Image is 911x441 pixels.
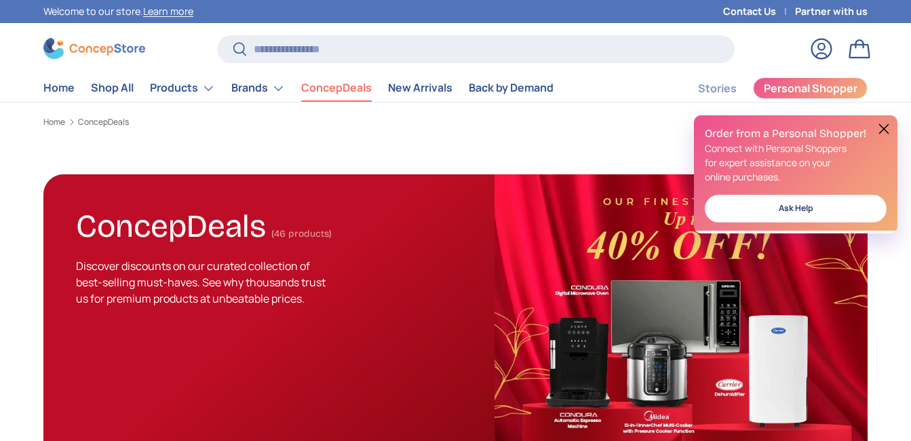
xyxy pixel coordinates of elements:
[665,75,868,102] nav: Secondary
[705,195,887,223] a: Ask Help
[469,75,554,101] a: Back by Demand
[43,118,65,126] a: Home
[753,77,868,99] a: Personal Shopper
[723,4,795,19] a: Contact Us
[795,4,868,19] a: Partner with us
[76,258,326,306] span: Discover discounts on our curated collection of best-selling must-haves. See why thousands trust ...
[231,75,285,102] a: Brands
[764,83,857,94] span: Personal Shopper
[705,126,887,141] h2: Order from a Personal Shopper!
[91,75,134,101] a: Shop All
[705,141,887,184] p: Connect with Personal Shoppers for expert assistance on your online purchases.
[150,75,215,102] a: Products
[43,38,145,59] img: ConcepStore
[301,75,372,101] a: ConcepDeals
[43,116,868,128] nav: Breadcrumbs
[43,75,75,101] a: Home
[271,228,332,239] span: (46 products)
[698,75,737,102] a: Stories
[388,75,452,101] a: New Arrivals
[43,75,554,102] nav: Primary
[78,118,129,126] a: ConcepDeals
[76,202,266,246] h1: ConcepDeals
[43,4,193,19] p: Welcome to our store.
[223,75,293,102] summary: Brands
[142,75,223,102] summary: Products
[143,5,193,18] a: Learn more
